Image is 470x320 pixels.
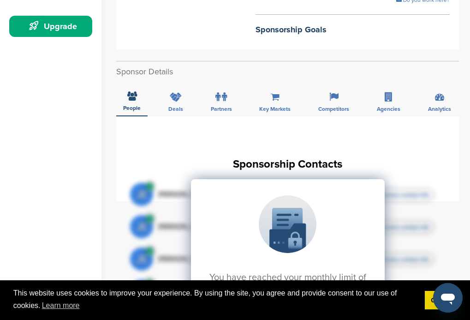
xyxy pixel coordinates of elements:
[116,66,459,78] h2: Sponsor Details
[9,16,92,37] a: Upgrade
[259,106,291,112] span: Key Markets
[13,288,417,313] span: This website uses cookies to improve your experience. By using the site, you agree and provide co...
[425,291,457,309] a: dismiss cookie message
[14,18,92,35] div: Upgrade
[123,105,141,111] span: People
[41,299,81,313] a: learn more about cookies
[318,106,349,112] span: Competitors
[377,106,400,112] span: Agencies
[168,106,183,112] span: Deals
[428,106,451,112] span: Analytics
[433,283,463,313] iframe: Button to launch messaging window
[256,24,450,36] h2: Sponsorship Goals
[211,106,232,112] span: Partners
